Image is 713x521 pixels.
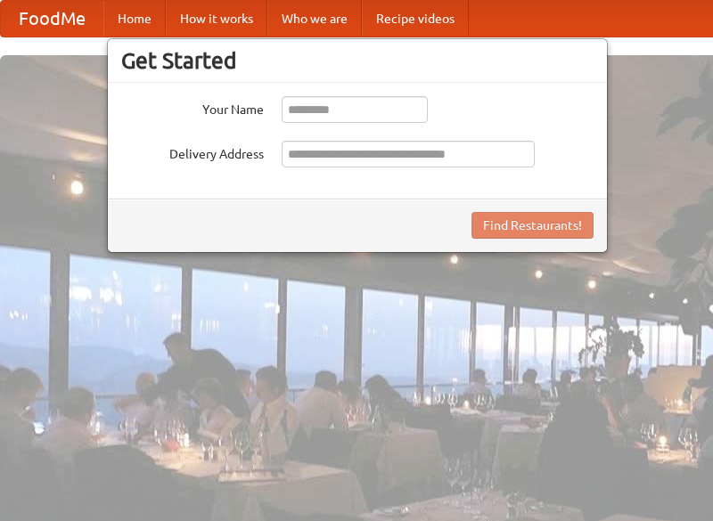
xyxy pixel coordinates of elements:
button: Find Restaurants! [471,212,594,239]
a: Recipe videos [362,1,469,37]
h3: Get Started [121,47,594,74]
a: Home [103,1,166,37]
a: Who we are [267,1,362,37]
label: Your Name [121,96,264,118]
a: FoodMe [1,1,103,37]
a: How it works [166,1,267,37]
label: Delivery Address [121,141,264,163]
